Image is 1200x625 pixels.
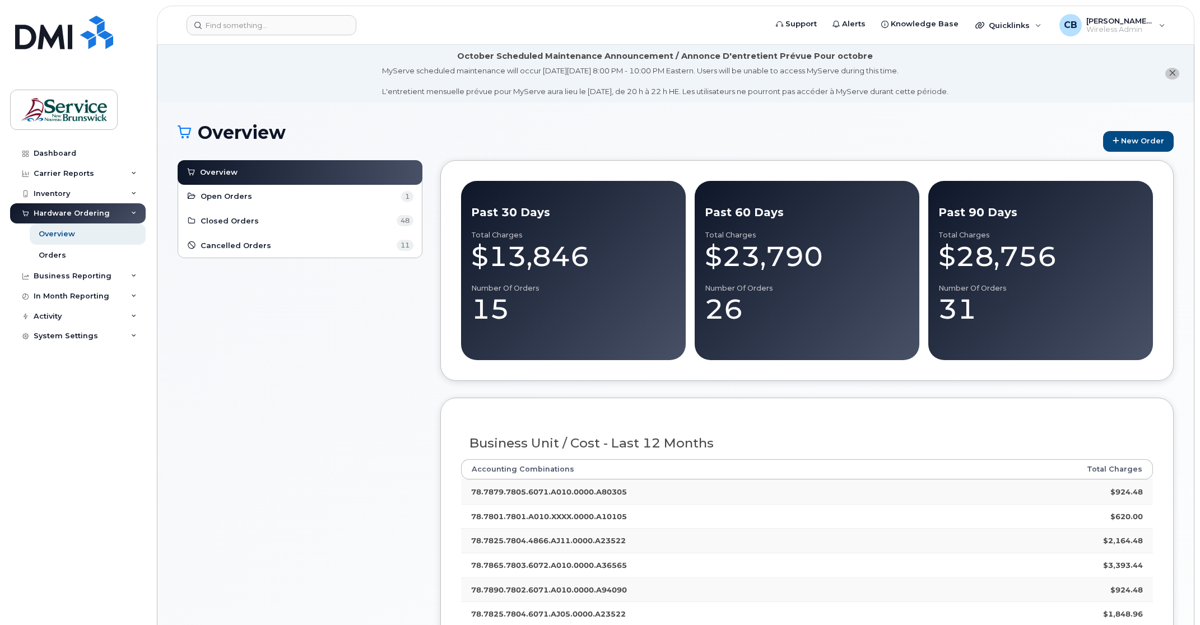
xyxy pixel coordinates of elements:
[705,284,909,293] div: Number of Orders
[705,240,909,273] div: $23,790
[705,231,909,240] div: Total Charges
[469,436,1145,450] h3: Business Unit / Cost - Last 12 Months
[401,191,413,202] span: 1
[1165,68,1179,80] button: close notification
[461,459,946,479] th: Accounting Combinations
[471,561,627,570] strong: 78.7865.7803.6072.A010.0000.A36565
[471,240,676,273] div: $13,846
[178,123,1097,142] h1: Overview
[1110,585,1143,594] strong: $924.48
[471,512,627,521] strong: 78.7801.7801.A010.XXXX.0000.A10105
[471,292,676,326] div: 15
[471,585,627,594] strong: 78.7890.7802.6071.A010.0000.A94090
[938,284,1143,293] div: Number of Orders
[471,609,626,618] strong: 78.7825.7804.6071.AJ05.0000.A23522
[397,215,413,226] span: 48
[471,536,626,545] strong: 78.7825.7804.4866.AJ11.0000.A23522
[397,240,413,251] span: 11
[1103,131,1174,152] a: New Order
[946,459,1153,479] th: Total Charges
[938,240,1143,273] div: $28,756
[705,204,909,221] div: Past 60 Days
[201,191,252,202] span: Open Orders
[1110,487,1143,496] strong: $924.48
[201,240,271,251] span: Cancelled Orders
[471,284,676,293] div: Number of Orders
[186,166,414,179] a: Overview
[471,204,676,221] div: Past 30 Days
[471,231,676,240] div: Total Charges
[471,487,627,496] strong: 78.7879.7805.6071.A010.0000.A80305
[938,231,1143,240] div: Total Charges
[457,50,873,62] div: October Scheduled Maintenance Announcement / Annonce D'entretient Prévue Pour octobre
[187,190,413,203] a: Open Orders 1
[201,216,259,226] span: Closed Orders
[1110,512,1143,521] strong: $620.00
[938,292,1143,326] div: 31
[382,66,948,97] div: MyServe scheduled maintenance will occur [DATE][DATE] 8:00 PM - 10:00 PM Eastern. Users will be u...
[200,167,238,178] span: Overview
[187,214,413,228] a: Closed Orders 48
[187,239,413,252] a: Cancelled Orders 11
[1103,536,1143,545] strong: $2,164.48
[938,204,1143,221] div: Past 90 Days
[1103,561,1143,570] strong: $3,393.44
[1103,609,1143,618] strong: $1,848.96
[705,292,909,326] div: 26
